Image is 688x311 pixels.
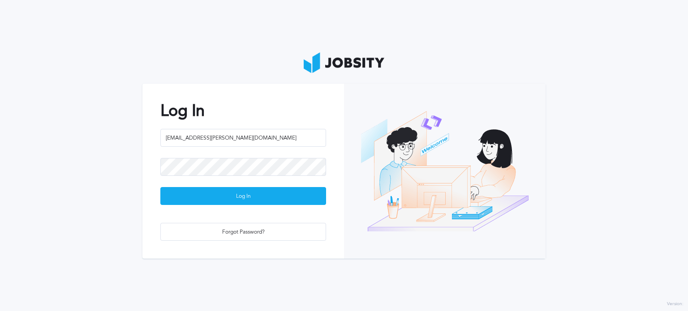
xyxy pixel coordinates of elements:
[160,129,326,147] input: Email
[160,187,326,205] button: Log In
[161,187,326,205] div: Log In
[160,223,326,241] button: Forgot Password?
[160,102,326,120] h2: Log In
[667,302,684,307] label: Version:
[161,223,326,241] div: Forgot Password?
